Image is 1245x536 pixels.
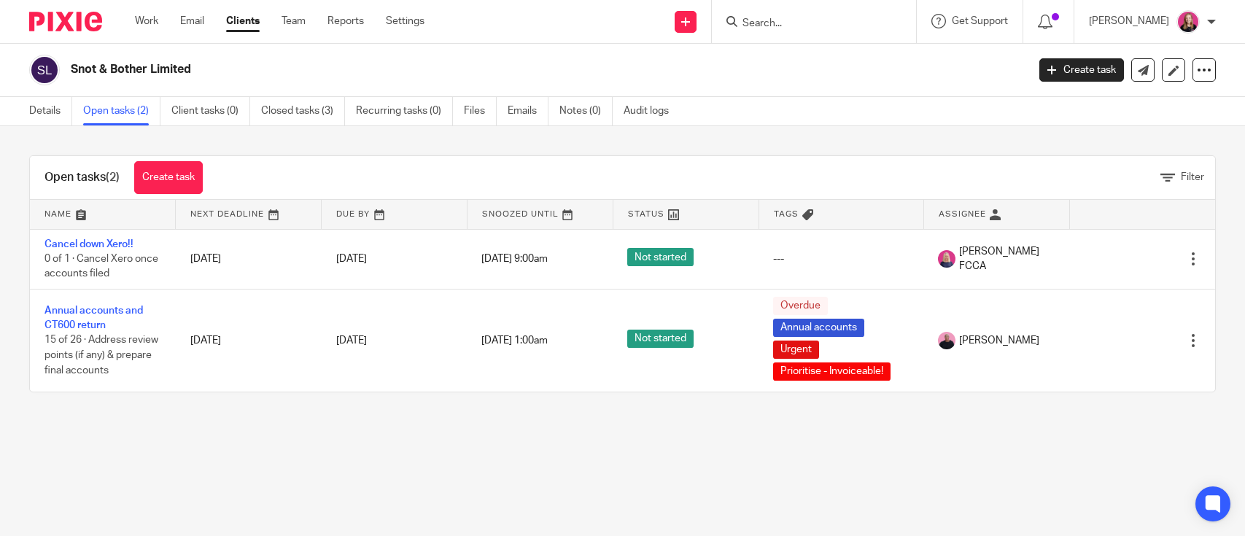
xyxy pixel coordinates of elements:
[29,12,102,31] img: Pixie
[327,14,364,28] a: Reports
[959,244,1055,274] span: [PERSON_NAME] FCCA
[180,14,204,28] a: Email
[773,297,828,315] span: Overdue
[282,14,306,28] a: Team
[938,250,955,268] img: Cheryl%20Sharp%20FCCA.png
[481,254,548,264] span: [DATE] 9:00am
[44,239,133,249] a: Cancel down Xero!!
[336,254,367,264] span: [DATE]
[464,97,497,125] a: Files
[1176,10,1200,34] img: Team%20headshots.png
[938,332,955,349] img: Bio%20-%20Kemi%20.png
[386,14,424,28] a: Settings
[624,97,680,125] a: Audit logs
[741,18,872,31] input: Search
[627,248,694,266] span: Not started
[261,97,345,125] a: Closed tasks (3)
[171,97,250,125] a: Client tasks (0)
[481,335,548,346] span: [DATE] 1:00am
[29,97,72,125] a: Details
[482,210,559,218] span: Snoozed Until
[773,362,891,381] span: Prioritise - Invoiceable!
[44,335,158,376] span: 15 of 26 · Address review points (if any) & prepare final accounts
[1089,14,1169,28] p: [PERSON_NAME]
[176,229,322,289] td: [DATE]
[44,170,120,185] h1: Open tasks
[628,210,664,218] span: Status
[773,319,864,337] span: Annual accounts
[44,306,143,330] a: Annual accounts and CT600 return
[508,97,548,125] a: Emails
[774,210,799,218] span: Tags
[356,97,453,125] a: Recurring tasks (0)
[44,254,158,279] span: 0 of 1 · Cancel Xero once accounts filed
[559,97,613,125] a: Notes (0)
[959,333,1039,348] span: [PERSON_NAME]
[952,16,1008,26] span: Get Support
[83,97,160,125] a: Open tasks (2)
[134,161,203,194] a: Create task
[226,14,260,28] a: Clients
[176,289,322,392] td: [DATE]
[135,14,158,28] a: Work
[773,252,909,266] div: ---
[1039,58,1124,82] a: Create task
[627,330,694,348] span: Not started
[71,62,828,77] h2: Snot & Bother Limited
[29,55,60,85] img: svg%3E
[1181,172,1204,182] span: Filter
[336,335,367,346] span: [DATE]
[106,171,120,183] span: (2)
[773,341,819,359] span: Urgent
